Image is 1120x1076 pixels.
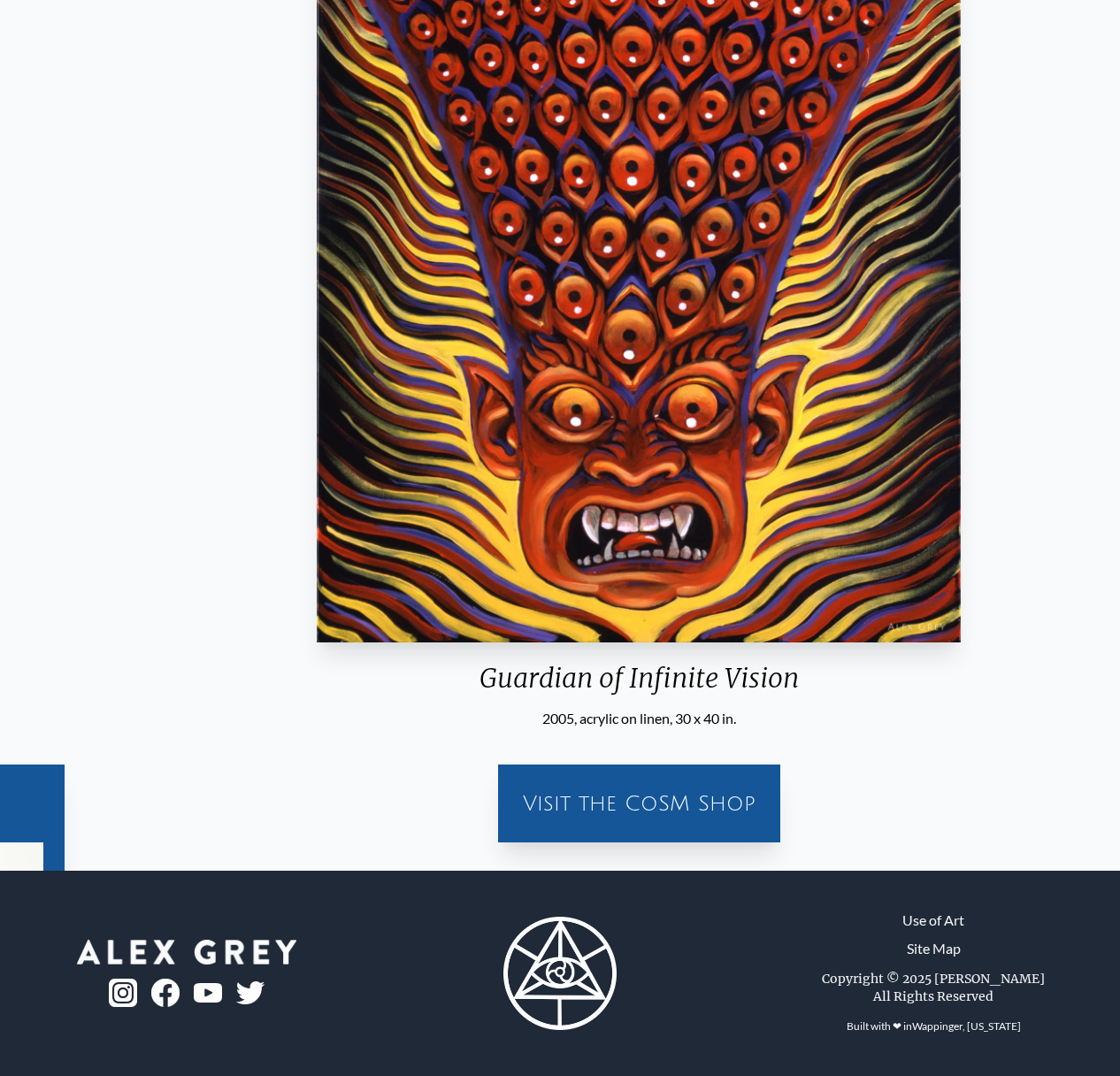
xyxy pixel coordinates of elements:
[236,981,265,1004] img: twitter-logo.png
[840,1012,1028,1041] div: Built with ❤ in
[873,988,993,1005] div: All Rights Reserved
[912,1019,1021,1033] a: Wappinger, [US_STATE]
[151,979,180,1007] img: fb-logo.png
[902,910,964,931] a: Use of Art
[509,775,770,832] a: Visit the CoSM Shop
[310,708,968,729] div: 2005, acrylic on linen, 30 x 40 in.
[907,938,961,959] a: Site Map
[194,983,222,1003] img: youtube-logo.png
[109,979,137,1007] img: ig-logo.png
[822,970,1045,988] div: Copyright © 2025 [PERSON_NAME]
[310,662,968,708] div: Guardian of Infinite Vision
